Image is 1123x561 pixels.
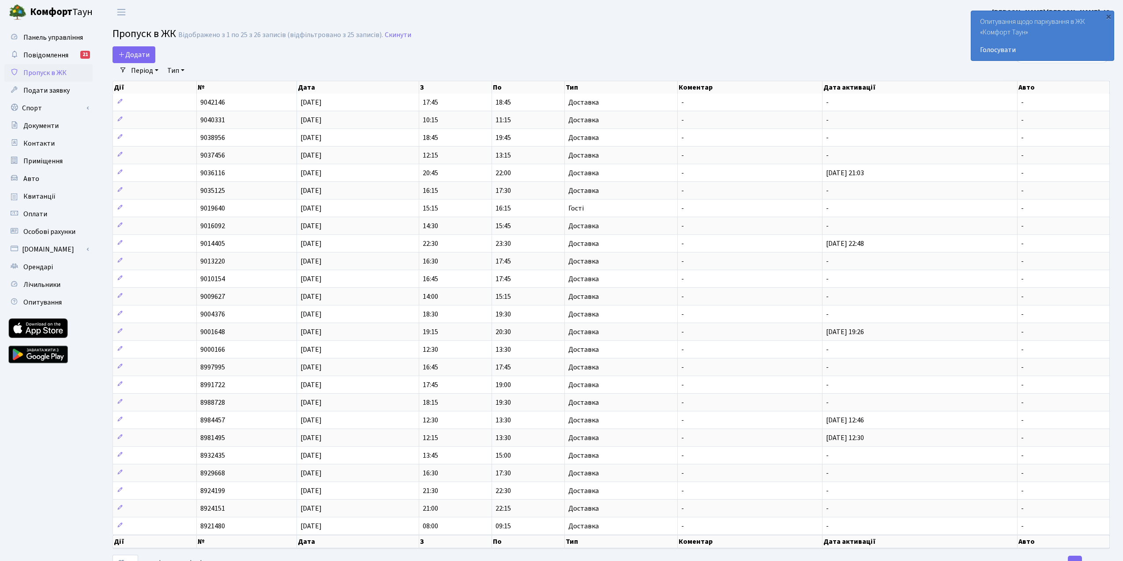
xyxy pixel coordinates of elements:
[23,227,75,237] span: Особові рахунки
[980,45,1105,55] a: Голосувати
[826,486,829,496] span: -
[113,535,197,548] th: Дії
[423,292,438,301] span: 14:00
[496,256,511,266] span: 17:45
[681,433,684,443] span: -
[826,274,829,284] span: -
[4,223,93,241] a: Особові рахунки
[423,186,438,196] span: 16:15
[568,275,599,282] span: Доставка
[4,29,93,46] a: Панель управління
[200,256,225,266] span: 9013220
[568,487,599,494] span: Доставка
[568,152,599,159] span: Доставка
[565,535,678,548] th: Тип
[496,468,511,478] span: 17:30
[1021,309,1024,319] span: -
[300,239,322,248] span: [DATE]
[113,26,176,41] span: Пропуск в ЖК
[300,362,322,372] span: [DATE]
[1021,256,1024,266] span: -
[568,293,599,300] span: Доставка
[200,504,225,513] span: 8924151
[681,115,684,125] span: -
[826,203,829,213] span: -
[200,380,225,390] span: 8991722
[300,309,322,319] span: [DATE]
[164,63,188,78] a: Тип
[300,327,322,337] span: [DATE]
[681,221,684,231] span: -
[300,133,322,143] span: [DATE]
[496,186,511,196] span: 17:30
[568,134,599,141] span: Доставка
[200,98,225,107] span: 9042146
[4,294,93,311] a: Опитування
[300,274,322,284] span: [DATE]
[113,81,197,94] th: Дії
[496,504,511,513] span: 22:15
[681,468,684,478] span: -
[496,380,511,390] span: 19:00
[681,362,684,372] span: -
[681,398,684,407] span: -
[826,186,829,196] span: -
[826,98,829,107] span: -
[496,98,511,107] span: 18:45
[423,98,438,107] span: 17:45
[496,151,511,160] span: 13:15
[200,451,225,460] span: 8932435
[4,258,93,276] a: Орендарі
[496,203,511,213] span: 16:15
[1021,486,1024,496] span: -
[496,398,511,407] span: 19:30
[1021,239,1024,248] span: -
[200,115,225,125] span: 9040331
[678,535,823,548] th: Коментар
[826,239,864,248] span: [DATE] 22:48
[681,186,684,196] span: -
[423,168,438,178] span: 20:45
[197,535,297,548] th: №
[826,433,864,443] span: [DATE] 12:30
[23,209,47,219] span: Оплати
[23,174,39,184] span: Авто
[496,345,511,354] span: 13:30
[423,309,438,319] span: 18:30
[1018,81,1110,94] th: Авто
[200,221,225,231] span: 9016092
[200,186,225,196] span: 9035125
[200,274,225,284] span: 9010154
[200,415,225,425] span: 8984457
[297,535,419,548] th: Дата
[300,98,322,107] span: [DATE]
[681,415,684,425] span: -
[300,221,322,231] span: [DATE]
[423,133,438,143] span: 18:45
[826,504,829,513] span: -
[200,468,225,478] span: 8929668
[565,81,678,94] th: Тип
[826,151,829,160] span: -
[1021,221,1024,231] span: -
[200,151,225,160] span: 9037456
[9,4,26,21] img: logo.png
[1021,451,1024,460] span: -
[681,521,684,531] span: -
[200,345,225,354] span: 9000166
[826,380,829,390] span: -
[681,98,684,107] span: -
[826,309,829,319] span: -
[128,63,162,78] a: Період
[971,11,1114,60] div: Опитування щодо паркування в ЖК «Комфорт Таун»
[492,81,565,94] th: По
[297,81,419,94] th: Дата
[300,433,322,443] span: [DATE]
[496,168,511,178] span: 22:00
[568,434,599,441] span: Доставка
[1021,186,1024,196] span: -
[300,256,322,266] span: [DATE]
[826,327,864,337] span: [DATE] 19:26
[1021,133,1024,143] span: -
[1021,327,1024,337] span: -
